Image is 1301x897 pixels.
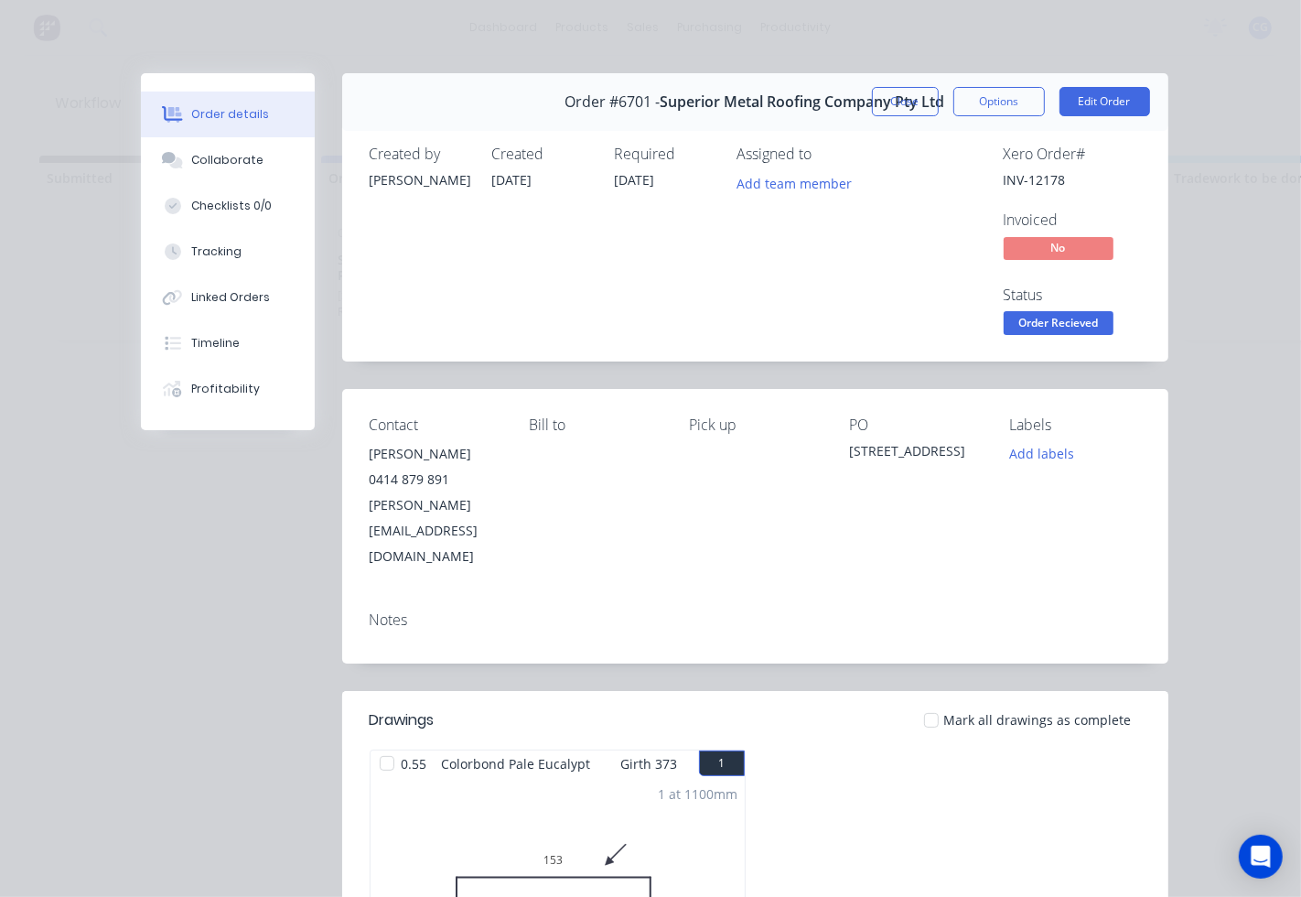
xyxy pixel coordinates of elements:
[141,183,315,229] button: Checklists 0/0
[141,92,315,137] button: Order details
[141,366,315,412] button: Profitability
[1004,170,1141,189] div: INV-12178
[850,416,981,434] div: PO
[370,709,435,731] div: Drawings
[1004,146,1141,163] div: Xero Order #
[615,171,655,189] span: [DATE]
[620,751,677,777] span: Girth 373
[690,416,821,434] div: Pick up
[141,275,315,320] button: Linked Orders
[370,467,500,492] div: 0414 879 891
[737,146,920,163] div: Assigned to
[1004,211,1141,229] div: Invoiced
[191,289,270,306] div: Linked Orders
[872,87,939,116] button: Close
[191,198,272,214] div: Checklists 0/0
[737,170,862,195] button: Add team member
[1059,87,1150,116] button: Edit Order
[191,381,260,397] div: Profitability
[1004,311,1113,334] span: Order Recieved
[191,335,240,351] div: Timeline
[699,751,745,776] button: 1
[944,710,1132,729] span: Mark all drawings as complete
[658,784,737,804] div: 1 at 1100mm
[1004,286,1141,304] div: Status
[726,170,861,195] button: Add team member
[191,243,242,260] div: Tracking
[565,93,661,111] span: Order #6701 -
[435,751,598,777] span: Colorbond Pale Eucalypt
[1004,311,1113,339] button: Order Recieved
[661,93,945,111] span: Superior Metal Roofing Company Pty Ltd
[141,320,315,366] button: Timeline
[370,611,1141,629] div: Notes
[370,170,470,189] div: [PERSON_NAME]
[1010,416,1141,434] div: Labels
[530,416,661,434] div: Bill to
[1239,835,1283,879] div: Open Intercom Messenger
[615,146,715,163] div: Required
[370,416,500,434] div: Contact
[370,441,500,467] div: [PERSON_NAME]
[191,106,269,123] div: Order details
[370,146,470,163] div: Created by
[370,441,500,569] div: [PERSON_NAME]0414 879 891[PERSON_NAME][EMAIL_ADDRESS][DOMAIN_NAME]
[370,492,500,569] div: [PERSON_NAME][EMAIL_ADDRESS][DOMAIN_NAME]
[492,171,532,189] span: [DATE]
[141,137,315,183] button: Collaborate
[1004,237,1113,260] span: No
[850,441,981,467] div: [STREET_ADDRESS]
[492,146,593,163] div: Created
[394,751,435,777] span: 0.55
[191,152,263,168] div: Collaborate
[999,441,1083,466] button: Add labels
[141,229,315,275] button: Tracking
[953,87,1045,116] button: Options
